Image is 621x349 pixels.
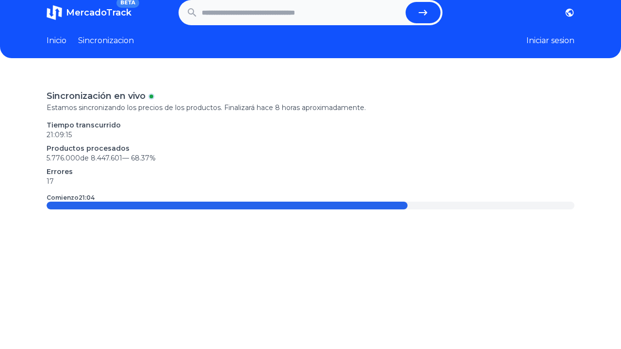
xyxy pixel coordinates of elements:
p: Sincronización en vivo [47,89,146,103]
p: Productos procesados [47,143,574,153]
a: Inicio [47,35,66,47]
time: 21:04 [79,194,95,201]
p: Comienzo [47,194,95,202]
img: MercadoTrack [47,5,62,20]
time: 21:09:15 [47,130,72,139]
p: 5.776.000 de 8.447.601 — [47,153,574,163]
a: Sincronizacion [78,35,134,47]
p: Errores [47,167,574,176]
p: Tiempo transcurrido [47,120,574,130]
span: MercadoTrack [66,7,131,18]
span: 68.37 % [131,154,156,162]
p: 17 [47,176,574,186]
button: Iniciar sesion [526,35,574,47]
a: MercadoTrackBETA [47,5,131,20]
p: Estamos sincronizando los precios de los productos. Finalizará hace 8 horas aproximadamente. [47,103,574,112]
